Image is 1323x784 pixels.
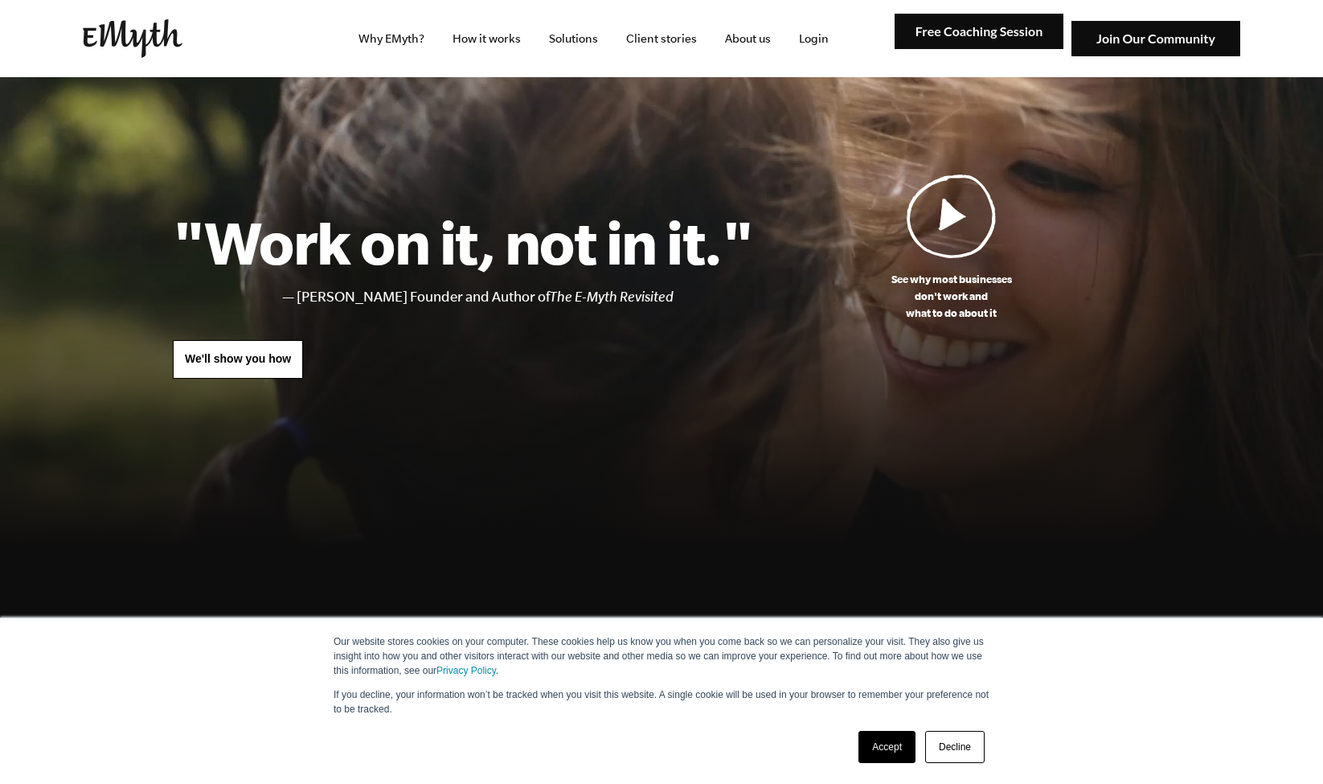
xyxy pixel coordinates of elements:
i: The E-Myth Revisited [550,289,674,305]
a: Privacy Policy [436,665,496,676]
li: [PERSON_NAME] Founder and Author of [297,285,752,309]
a: Decline [925,731,985,763]
p: See why most businesses don't work and what to do about it [752,271,1150,322]
img: Play Video [907,174,997,258]
img: EMyth [83,19,182,58]
a: Accept [858,731,915,763]
img: Join Our Community [1071,21,1240,57]
p: Our website stores cookies on your computer. These cookies help us know you when you come back so... [334,634,989,678]
p: If you decline, your information won’t be tracked when you visit this website. A single cookie wi... [334,688,989,716]
a: See why most businessesdon't work andwhat to do about it [752,174,1150,322]
img: Free Coaching Session [895,14,1063,50]
h1: "Work on it, not in it." [173,207,752,277]
span: We'll show you how [185,352,291,365]
a: We'll show you how [173,340,303,379]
